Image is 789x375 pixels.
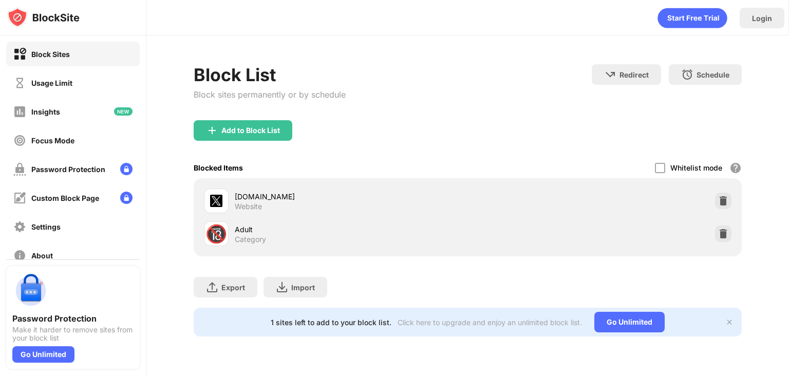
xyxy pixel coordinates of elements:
[221,283,245,292] div: Export
[120,192,133,204] img: lock-menu.svg
[7,7,80,28] img: logo-blocksite.svg
[291,283,315,292] div: Import
[752,14,772,23] div: Login
[31,79,72,87] div: Usage Limit
[670,163,722,172] div: Whitelist mode
[194,163,243,172] div: Blocked Items
[619,70,649,79] div: Redirect
[594,312,665,332] div: Go Unlimited
[13,249,26,262] img: about-off.svg
[210,195,222,207] img: favicons
[13,48,26,61] img: block-on.svg
[31,107,60,116] div: Insights
[12,326,134,342] div: Make it harder to remove sites from your block list
[114,107,133,116] img: new-icon.svg
[31,194,99,202] div: Custom Block Page
[31,165,105,174] div: Password Protection
[13,77,26,89] img: time-usage-off.svg
[235,191,467,202] div: [DOMAIN_NAME]
[13,163,26,176] img: password-protection-off.svg
[657,8,727,28] div: animation
[697,70,729,79] div: Schedule
[12,272,49,309] img: push-password-protection.svg
[13,134,26,147] img: focus-off.svg
[31,136,74,145] div: Focus Mode
[13,105,26,118] img: insights-off.svg
[13,220,26,233] img: settings-off.svg
[12,313,134,324] div: Password Protection
[120,163,133,175] img: lock-menu.svg
[31,222,61,231] div: Settings
[725,318,734,326] img: x-button.svg
[235,235,266,244] div: Category
[221,126,280,135] div: Add to Block List
[194,64,346,85] div: Block List
[205,223,227,245] div: 🔞
[271,318,391,327] div: 1 sites left to add to your block list.
[31,251,53,260] div: About
[13,192,26,204] img: customize-block-page-off.svg
[12,346,74,363] div: Go Unlimited
[398,318,582,327] div: Click here to upgrade and enjoy an unlimited block list.
[194,89,346,100] div: Block sites permanently or by schedule
[31,50,70,59] div: Block Sites
[235,224,467,235] div: Adult
[235,202,262,211] div: Website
